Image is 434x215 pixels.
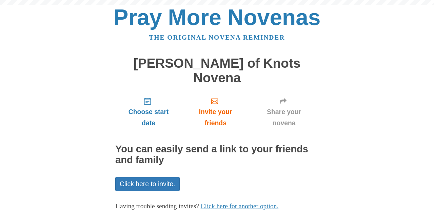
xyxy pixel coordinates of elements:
a: Share your novena [249,92,319,132]
a: The original novena reminder [149,34,285,41]
span: Choose start date [122,106,175,129]
h2: You can easily send a link to your friends and family [115,144,319,166]
a: Click here to invite. [115,177,180,191]
a: Pray More Novenas [114,5,321,30]
span: Having trouble sending invites? [115,202,199,210]
span: Invite your friends [189,106,242,129]
a: Choose start date [115,92,182,132]
h1: [PERSON_NAME] of Knots Novena [115,56,319,85]
span: Share your novena [256,106,312,129]
a: Invite your friends [182,92,249,132]
a: Click here for another option. [201,202,279,210]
